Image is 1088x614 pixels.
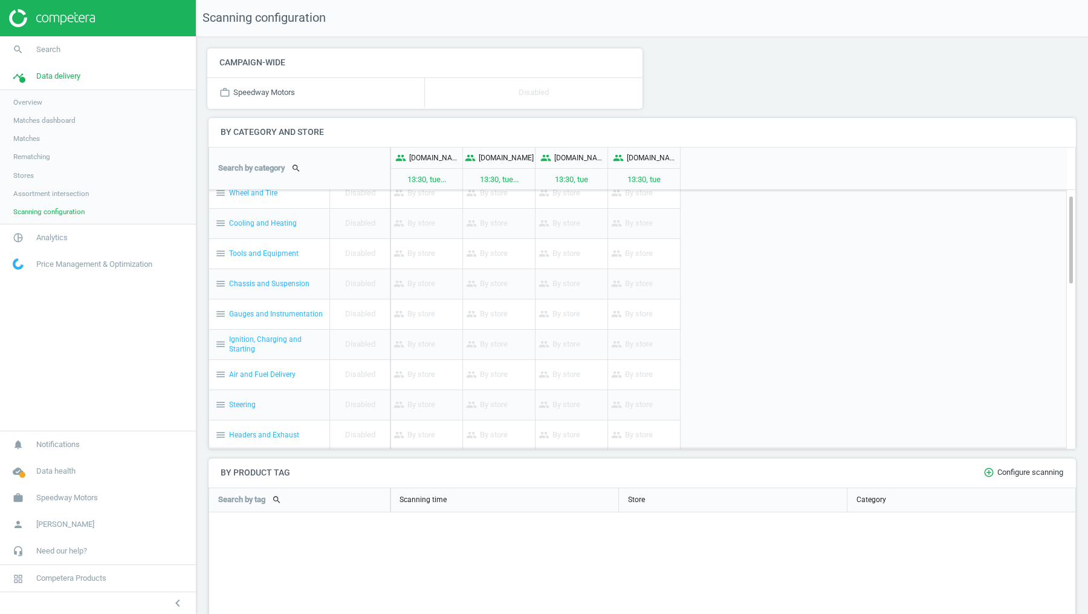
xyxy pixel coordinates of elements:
span: Assortment intersection [13,189,89,198]
p: By store [466,390,508,420]
i: menu [215,218,226,229]
i: people [539,309,552,319]
i: headset_mic [7,540,30,563]
p: By store [393,330,435,359]
p: [DOMAIN_NAME] [627,153,675,163]
p: [DOMAIN_NAME] [554,153,603,163]
i: people [466,429,480,440]
i: people [611,339,625,350]
p: 13:30, tue ... [390,169,462,190]
p: By store [393,360,435,390]
p: By store [393,239,435,269]
p: By store [466,360,508,390]
div: Tools and Equipment [209,239,329,269]
span: Matches dashboard [13,116,76,125]
div: Headers and Exhaust [209,420,329,450]
p: [DOMAIN_NAME] [409,153,458,163]
span: Price Management & Optimization [36,259,152,270]
span: [PERSON_NAME] [36,519,94,530]
i: people [613,152,624,163]
h4: By product tag [209,459,302,487]
div: Gauges and Instrumentation [209,299,329,329]
p: Disabled [345,269,375,299]
p: By store [539,209,580,238]
span: Need our help? [36,546,87,557]
i: people [393,278,407,289]
i: people [611,399,625,410]
i: menu [215,429,226,440]
img: wGWNvw8QSZomAAAAABJRU5ErkJggg== [13,258,24,270]
i: people [611,309,625,319]
p: By store [611,209,653,238]
p: Disabled [345,239,375,269]
i: people [466,248,480,259]
span: Competera Products [36,573,106,584]
p: 13:30, tue [536,169,607,190]
p: By store [539,239,580,269]
i: people [539,278,552,289]
i: people [539,369,552,380]
i: people [393,188,407,198]
i: people [393,399,407,410]
p: By store [611,360,653,390]
div: Wheel and Tire [209,178,329,208]
p: By store [539,178,580,208]
i: people [539,248,552,259]
i: people [466,278,480,289]
p: By store [611,420,653,450]
span: Rematching [13,152,50,162]
h4: Campaign-wide [207,48,643,77]
p: By store [539,330,580,359]
i: menu [215,248,226,259]
div: Search by category [209,148,390,189]
p: Disabled [345,390,375,420]
img: ajHJNr6hYgQAAAAASUVORK5CYII= [9,9,95,27]
i: people [466,369,480,380]
p: By store [466,420,508,450]
i: people [393,218,407,229]
div: Speedway Motors [207,78,425,108]
i: people [611,188,625,198]
i: menu [215,278,226,289]
p: By store [539,420,580,450]
p: By store [393,420,435,450]
i: people [539,339,552,350]
i: people [611,369,625,380]
i: add_circle_outline [983,467,997,478]
p: Disabled [345,299,375,329]
span: Stores [13,171,34,180]
span: Notifications [36,439,80,450]
i: people [539,429,552,440]
i: people [466,309,480,319]
p: Disabled [345,178,375,208]
p: Disabled [345,360,375,390]
div: Steering [209,390,329,420]
i: work [7,486,30,509]
i: menu [215,309,226,319]
button: search [285,158,308,178]
p: By store [539,360,580,390]
div: Chassis and Suspension [209,269,329,299]
p: Disabled [345,330,375,359]
i: pie_chart_outlined [7,226,30,249]
span: Overview [13,97,42,107]
p: 13:30, tue [608,169,680,190]
i: people [611,278,625,289]
h4: By category and store [209,118,1076,146]
div: Cooling and Heating [209,209,329,238]
span: Data delivery [36,71,80,82]
p: By store [393,269,435,299]
div: Ignition, Charging and Starting [209,330,329,359]
i: people [465,152,476,163]
i: people [393,309,407,319]
div: Store [619,488,654,512]
i: people [611,248,625,259]
span: Scanning configuration [13,207,85,217]
p: Disabled [519,78,549,108]
i: people [395,152,406,163]
p: By store [393,209,435,238]
div: Air and Fuel Delivery [209,360,329,390]
i: people [539,399,552,410]
i: person [7,513,30,536]
span: Search [36,44,60,55]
